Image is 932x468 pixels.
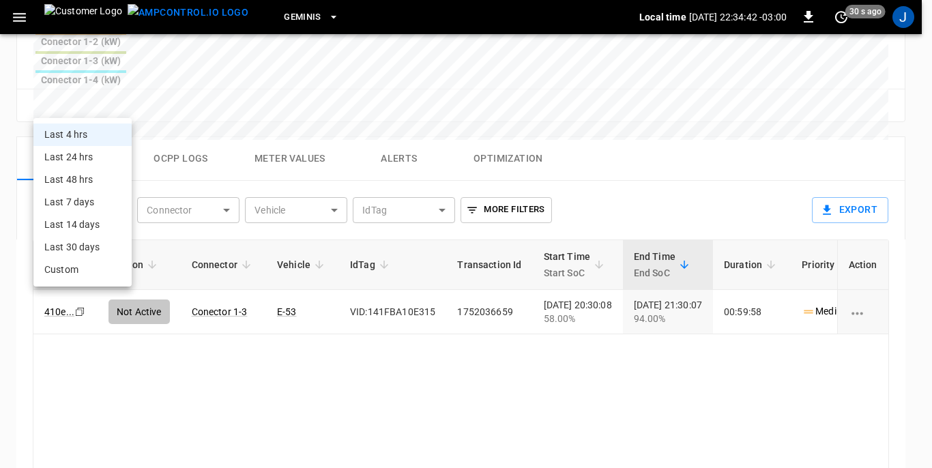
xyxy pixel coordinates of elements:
li: Last 30 days [33,236,132,259]
li: Last 24 hrs [33,146,132,169]
li: Last 7 days [33,191,132,214]
li: Last 4 hrs [33,123,132,146]
li: Last 14 days [33,214,132,236]
li: Custom [33,259,132,281]
li: Last 48 hrs [33,169,132,191]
